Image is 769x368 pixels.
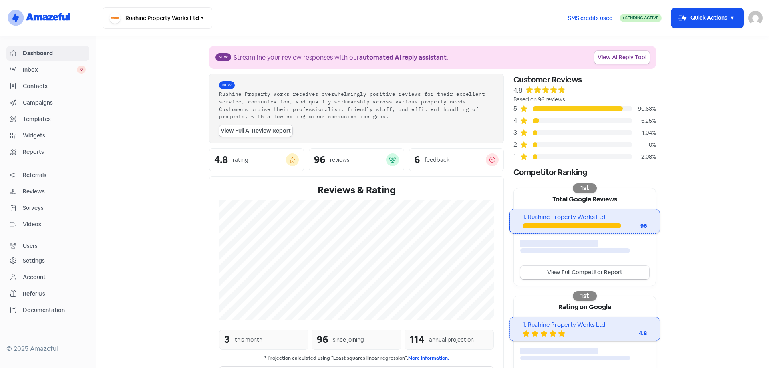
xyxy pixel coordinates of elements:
div: 1st [573,291,597,301]
span: Campaigns [23,99,86,107]
div: Customer Reviews [513,74,656,86]
a: Templates [6,112,89,127]
span: Dashboard [23,49,86,58]
div: this month [235,336,262,344]
a: Inbox 0 [6,62,89,77]
div: 1. Ruahine Property Works Ltd [523,320,646,330]
a: Reports [6,145,89,159]
div: 3 [513,128,520,137]
div: 2.08% [632,153,656,161]
span: Templates [23,115,86,123]
div: 5 [513,104,520,113]
div: © 2025 Amazeful [6,344,89,354]
div: Ruahine Property Works receives overwhelmingly positive reviews for their excellent service, comm... [219,90,494,120]
div: Settings [23,257,45,265]
div: 1.04% [632,129,656,137]
span: Reports [23,148,86,156]
a: Users [6,239,89,253]
div: Users [23,242,38,250]
div: 96 [314,155,325,165]
span: Reviews [23,187,86,196]
a: 96reviews [309,148,404,171]
div: 3 [224,332,230,347]
span: New [215,53,231,61]
a: Dashboard [6,46,89,61]
div: rating [233,156,248,164]
div: since joining [333,336,364,344]
a: Sending Active [620,13,662,23]
div: reviews [330,156,349,164]
div: Rating on Google [514,296,656,317]
a: Videos [6,217,89,232]
span: SMS credits used [568,14,613,22]
div: 96 [317,332,328,347]
div: 2 [513,140,520,149]
a: Widgets [6,128,89,143]
div: 4.8 [513,86,522,95]
div: 1 [513,152,520,161]
span: New [219,81,235,89]
span: Videos [23,220,86,229]
a: View Full Competitor Report [520,266,649,279]
b: automated AI reply assistant [359,53,447,62]
div: Account [23,273,46,282]
a: Documentation [6,303,89,318]
div: annual projection [429,336,474,344]
div: 1. Ruahine Property Works Ltd [523,213,646,222]
div: 1st [573,183,597,193]
a: Settings [6,253,89,268]
div: Competitor Ranking [513,166,656,178]
div: feedback [425,156,449,164]
span: Documentation [23,306,86,314]
button: Ruahine Property Works Ltd [103,7,212,29]
img: User [748,11,763,25]
a: Referrals [6,168,89,183]
span: Widgets [23,131,86,140]
a: Surveys [6,201,89,215]
span: Sending Active [625,15,658,20]
a: 6feedback [409,148,504,171]
a: 4.8rating [209,148,304,171]
div: 96 [621,222,647,230]
a: View Full AI Review Report [219,125,292,137]
span: Contacts [23,82,86,90]
div: 114 [410,332,424,347]
div: 6 [414,155,420,165]
div: 4.8 [615,329,647,338]
div: Based on 96 reviews [513,95,656,104]
div: 90.63% [632,105,656,113]
a: SMS credits used [561,13,620,22]
div: 4 [513,116,520,125]
a: Reviews [6,184,89,199]
span: Inbox [23,66,77,74]
span: Refer Us [23,290,86,298]
div: Streamline your review responses with our . [234,53,448,62]
a: Contacts [6,79,89,94]
a: Campaigns [6,95,89,110]
a: More information. [408,355,449,361]
div: 0% [632,141,656,149]
div: Total Google Reviews [514,188,656,209]
div: Reviews & Rating [219,183,494,197]
div: 6.25% [632,117,656,125]
a: Account [6,270,89,285]
a: View AI Reply Tool [594,51,650,64]
div: 4.8 [214,155,228,165]
button: Quick Actions [671,8,743,28]
a: Refer Us [6,286,89,301]
span: Surveys [23,204,86,212]
small: * Projection calculated using "Least squares linear regression". [219,354,494,362]
span: 0 [77,66,86,74]
span: Referrals [23,171,86,179]
iframe: chat widget [735,336,761,360]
